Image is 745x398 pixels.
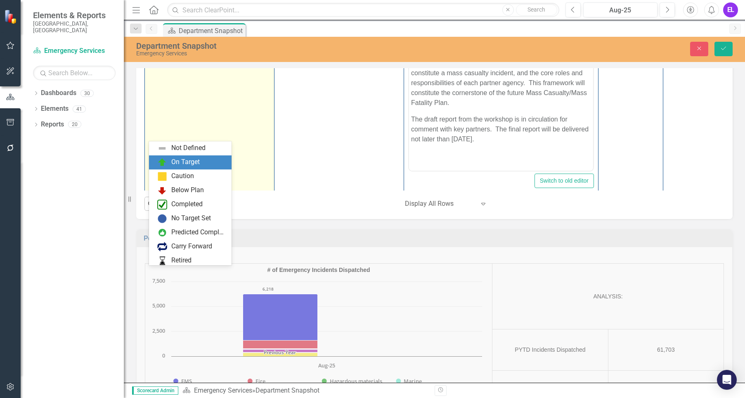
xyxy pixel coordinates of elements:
div: Department Snapshot [136,41,470,50]
a: Dashboards [41,88,76,98]
div: Completed [171,200,203,209]
button: Search [516,4,557,16]
img: Carry Forward [157,242,167,252]
button: Aug-25 [583,2,658,17]
div: Department Snapshot [179,26,244,36]
div: Below Plan [171,186,204,195]
div: Not Defined [171,143,206,153]
a: Emergency Services [33,46,116,56]
iframe: Rich Text Area [409,26,593,171]
img: Below Plan [157,186,167,195]
div: 30 [80,90,94,97]
img: No Target Set [157,214,167,224]
a: Elements [41,104,69,114]
span: Scorecard Admin [132,386,178,395]
img: Not Defined [157,143,167,153]
img: Caution [157,172,167,181]
input: Search Below... [33,66,116,80]
div: Department Snapshot [255,386,319,394]
div: Open Intercom Messenger [717,370,737,390]
a: Reports [41,120,64,129]
img: On Target [157,157,167,167]
a: Emergency Services [194,386,252,394]
div: 41 [73,105,86,112]
div: Emergency Services [136,50,470,57]
img: ClearPoint Strategy [4,10,19,24]
div: No Target Set [171,214,211,223]
span: Search [527,6,545,13]
img: Predicted Complete [157,228,167,238]
div: Aug-25 [586,5,655,15]
input: Search ClearPoint... [167,3,559,17]
small: [GEOGRAPHIC_DATA], [GEOGRAPHIC_DATA] [33,20,116,34]
div: Carry Forward [171,242,212,251]
button: EL [723,2,738,17]
img: Completed [157,200,167,210]
div: On Target [171,157,200,167]
div: Retired [171,256,192,265]
div: Predicted Complete [171,228,227,237]
div: » [182,386,428,396]
span: Elements & Reports [33,10,116,20]
button: Switch to old editor [535,174,594,188]
div: Caution [171,172,194,181]
img: Retired [157,256,167,266]
div: 20 [68,121,81,128]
